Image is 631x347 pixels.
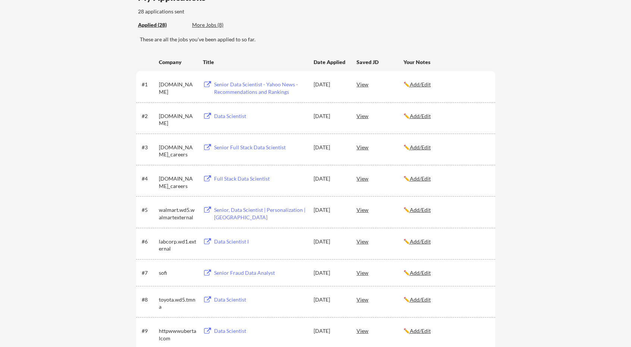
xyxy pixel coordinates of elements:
div: ✏️ [404,296,489,303]
div: ✏️ [404,175,489,182]
div: View [357,266,404,279]
div: Date Applied [314,58,346,66]
div: Saved JD [357,55,404,69]
div: ✏️ [404,81,489,88]
div: Full Stack Data Scientist [214,175,307,182]
div: [DATE] [314,112,346,120]
div: Senior Full Stack Data Scientist [214,144,307,151]
div: Data Scientist [214,296,307,303]
div: Company [159,58,196,66]
div: View [357,324,404,337]
div: #3 [142,144,156,151]
div: Your Notes [404,58,489,66]
div: ✏️ [404,238,489,245]
div: ✏️ [404,269,489,277]
div: Data Scientist [214,327,307,335]
u: Add/Edit [410,175,431,182]
div: httpwwwubertalcom [159,327,196,342]
div: #2 [142,112,156,120]
div: toyota.wd5.tmna [159,296,196,311]
div: These are all the jobs you've been applied to so far. [140,36,495,43]
div: These are job applications we think you'd be a good fit for, but couldn't apply you to automatica... [192,21,247,29]
div: [DOMAIN_NAME]_careers [159,144,196,158]
div: Title [203,58,307,66]
u: Add/Edit [410,270,431,276]
u: Add/Edit [410,207,431,213]
div: These are all the jobs you've been applied to so far. [138,21,186,29]
div: #9 [142,327,156,335]
div: sofi [159,269,196,277]
div: #7 [142,269,156,277]
div: Data Scientist [214,112,307,120]
div: ✏️ [404,327,489,335]
div: [DATE] [314,269,346,277]
div: [DATE] [314,175,346,182]
div: View [357,109,404,122]
u: Add/Edit [410,81,431,87]
div: View [357,293,404,306]
div: Senior Fraud Data Analyst [214,269,307,277]
div: [DOMAIN_NAME] [159,81,196,95]
div: Applied (28) [138,21,186,29]
div: [DATE] [314,327,346,335]
div: #4 [142,175,156,182]
u: Add/Edit [410,328,431,334]
div: [DATE] [314,206,346,214]
div: 28 applications sent [138,8,282,15]
div: ✏️ [404,144,489,151]
div: #6 [142,238,156,245]
div: walmart.wd5.walmartexternal [159,206,196,221]
div: [DATE] [314,296,346,303]
div: labcorp.wd1.external [159,238,196,252]
div: View [357,77,404,91]
div: #8 [142,296,156,303]
div: Senior, Data Scientist | Personalization | [GEOGRAPHIC_DATA] [214,206,307,221]
div: View [357,172,404,185]
div: ✏️ [404,206,489,214]
div: View [357,140,404,154]
u: Add/Edit [410,144,431,150]
div: View [357,203,404,216]
div: #1 [142,81,156,88]
div: [DOMAIN_NAME]_careers [159,175,196,190]
div: Senior Data Scientist - Yahoo News - Recommendations and Rankings [214,81,307,95]
u: Add/Edit [410,113,431,119]
div: ✏️ [404,112,489,120]
u: Add/Edit [410,238,431,245]
div: [DATE] [314,238,346,245]
div: #5 [142,206,156,214]
u: Add/Edit [410,296,431,303]
div: [DATE] [314,81,346,88]
div: More Jobs (8) [192,21,247,29]
div: [DATE] [314,144,346,151]
div: Data Scientist I [214,238,307,245]
div: [DOMAIN_NAME] [159,112,196,127]
div: View [357,235,404,248]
